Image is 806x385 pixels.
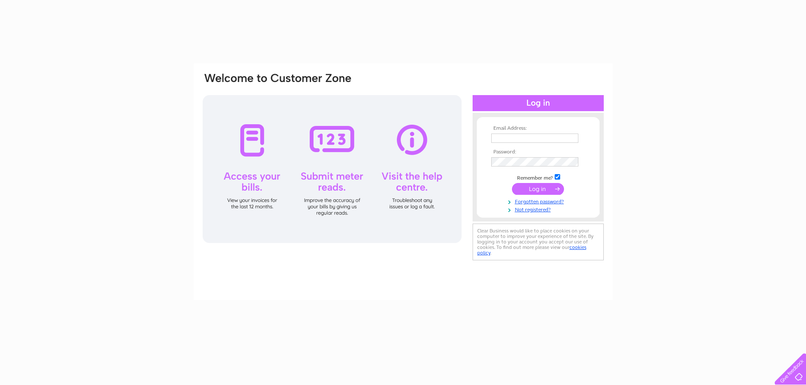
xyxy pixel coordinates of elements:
a: cookies policy [477,244,586,256]
div: Clear Business would like to place cookies on your computer to improve your experience of the sit... [473,224,604,260]
a: Forgotten password? [491,197,587,205]
th: Email Address: [489,126,587,131]
input: Submit [512,183,564,195]
a: Not registered? [491,205,587,213]
td: Remember me? [489,173,587,181]
th: Password: [489,149,587,155]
